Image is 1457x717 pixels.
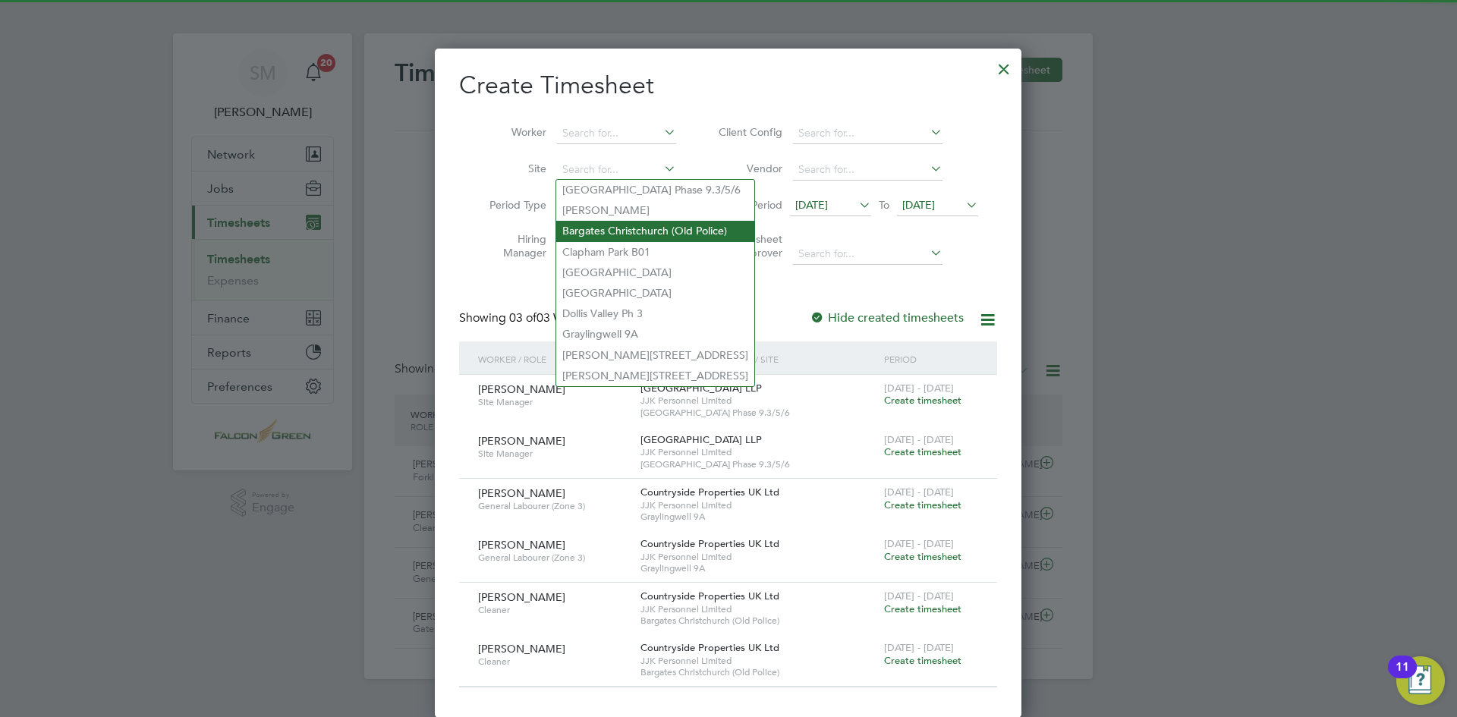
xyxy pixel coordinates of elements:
[556,283,754,303] li: [GEOGRAPHIC_DATA]
[478,538,565,552] span: [PERSON_NAME]
[884,654,961,667] span: Create timesheet
[478,382,565,396] span: [PERSON_NAME]
[640,615,876,627] span: Bargates Christchurch (Old Police)
[640,433,762,446] span: [GEOGRAPHIC_DATA] LLP
[474,341,637,376] div: Worker / Role
[884,602,961,615] span: Create timesheet
[880,341,982,376] div: Period
[557,123,676,144] input: Search for...
[556,221,754,241] li: Bargates Christchurch (Old Police)
[793,244,942,265] input: Search for...
[478,604,629,616] span: Cleaner
[640,590,779,602] span: Countryside Properties UK Ltd
[478,396,629,408] span: Site Manager
[810,310,964,325] label: Hide created timesheets
[884,550,961,563] span: Create timesheet
[640,511,876,523] span: Graylingwell 9A
[478,125,546,139] label: Worker
[1396,656,1445,705] button: Open Resource Center, 11 new notifications
[478,642,565,656] span: [PERSON_NAME]
[884,590,954,602] span: [DATE] - [DATE]
[884,382,954,395] span: [DATE] - [DATE]
[557,159,676,181] input: Search for...
[640,407,876,419] span: [GEOGRAPHIC_DATA] Phase 9.3/5/6
[459,70,997,102] h2: Create Timesheet
[556,345,754,366] li: [PERSON_NAME][STREET_ADDRESS]
[556,242,754,263] li: Clapham Park B01
[640,458,876,470] span: [GEOGRAPHIC_DATA] Phase 9.3/5/6
[478,448,629,460] span: Site Manager
[640,395,876,407] span: JJK Personnel Limited
[640,562,876,574] span: Graylingwell 9A
[640,446,876,458] span: JJK Personnel Limited
[556,200,754,221] li: [PERSON_NAME]
[884,445,961,458] span: Create timesheet
[556,263,754,283] li: [GEOGRAPHIC_DATA]
[640,499,876,511] span: JJK Personnel Limited
[556,180,754,200] li: [GEOGRAPHIC_DATA] Phase 9.3/5/6
[640,382,762,395] span: [GEOGRAPHIC_DATA] LLP
[640,537,779,550] span: Countryside Properties UK Ltd
[556,366,754,386] li: [PERSON_NAME][STREET_ADDRESS]
[478,500,629,512] span: General Labourer (Zone 3)
[640,641,779,654] span: Countryside Properties UK Ltd
[640,486,779,498] span: Countryside Properties UK Ltd
[884,537,954,550] span: [DATE] - [DATE]
[478,656,629,668] span: Cleaner
[640,603,876,615] span: JJK Personnel Limited
[478,162,546,175] label: Site
[714,162,782,175] label: Vendor
[640,666,876,678] span: Bargates Christchurch (Old Police)
[884,498,961,511] span: Create timesheet
[884,394,961,407] span: Create timesheet
[459,310,600,326] div: Showing
[884,433,954,446] span: [DATE] - [DATE]
[714,125,782,139] label: Client Config
[478,552,629,564] span: General Labourer (Zone 3)
[478,232,546,259] label: Hiring Manager
[478,486,565,500] span: [PERSON_NAME]
[884,641,954,654] span: [DATE] - [DATE]
[509,310,537,325] span: 03 of
[874,195,894,215] span: To
[556,303,754,324] li: Dollis Valley Ph 3
[884,486,954,498] span: [DATE] - [DATE]
[478,198,546,212] label: Period Type
[640,655,876,667] span: JJK Personnel Limited
[556,324,754,344] li: Graylingwell 9A
[478,434,565,448] span: [PERSON_NAME]
[637,341,880,376] div: Client Config / Vendor / Site
[509,310,597,325] span: 03 Workers
[640,551,876,563] span: JJK Personnel Limited
[793,123,942,144] input: Search for...
[795,198,828,212] span: [DATE]
[902,198,935,212] span: [DATE]
[793,159,942,181] input: Search for...
[1396,667,1409,687] div: 11
[478,590,565,604] span: [PERSON_NAME]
